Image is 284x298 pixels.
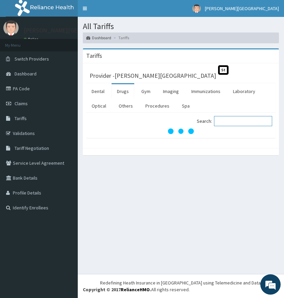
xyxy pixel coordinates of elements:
a: Imaging [158,84,184,98]
h1: All Tariffs [83,22,279,31]
span: Dashboard [15,71,37,77]
a: Procedures [140,99,175,113]
img: User Image [3,20,19,36]
a: Laboratory [228,84,261,98]
span: Tariff Negotiation [15,145,49,151]
img: User Image [192,4,201,13]
span: Switch Providers [15,56,49,62]
li: Tariffs [112,35,129,41]
a: RelianceHMO [121,286,150,293]
div: Redefining Heath Insurance in [GEOGRAPHIC_DATA] using Telemedicine and Data Science! [100,279,279,286]
a: Drugs [112,84,134,98]
label: Search: [197,116,272,126]
a: Optical [86,99,112,113]
svg: audio-loading [167,118,194,145]
a: Others [113,99,138,113]
span: Tariffs [15,115,27,121]
a: Dental [86,84,110,98]
strong: Copyright © 2017 . [83,286,151,293]
a: Immunizations [186,84,226,98]
a: Spa [176,99,195,113]
p: [PERSON_NAME][GEOGRAPHIC_DATA] [24,27,124,33]
h3: Provider - [PERSON_NAME][GEOGRAPHIC_DATA] [90,73,216,79]
span: St [218,65,229,74]
input: Search: [214,116,272,126]
h3: Tariffs [86,53,102,59]
a: Dashboard [86,35,111,41]
a: Online [24,37,40,42]
span: [PERSON_NAME][GEOGRAPHIC_DATA] [205,5,279,12]
footer: All rights reserved. [78,274,284,298]
a: Gym [136,84,156,98]
span: Claims [15,100,28,107]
